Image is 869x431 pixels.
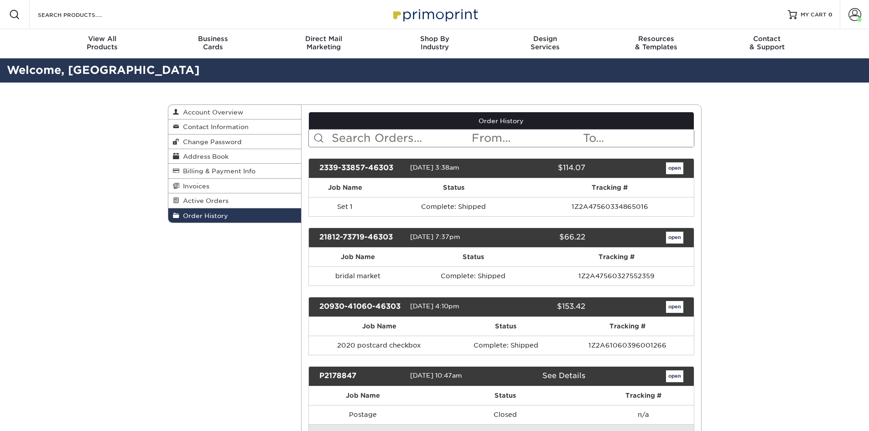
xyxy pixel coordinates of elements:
th: Status [381,178,526,197]
th: Tracking # [526,178,694,197]
input: To... [582,130,693,147]
img: Primoprint [389,5,480,24]
div: $66.22 [494,232,592,244]
div: Cards [157,35,268,51]
div: 2339-33857-46303 [312,162,410,174]
span: Order History [179,212,228,219]
a: open [666,162,683,174]
span: [DATE] 4:10pm [410,302,459,310]
td: Complete: Shipped [450,336,562,355]
a: Billing & Payment Info [168,164,302,178]
div: Marketing [268,35,379,51]
span: Shop By [379,35,490,43]
th: Job Name [309,317,450,336]
span: Direct Mail [268,35,379,43]
span: [DATE] 7:37pm [410,233,460,240]
div: Products [47,35,158,51]
input: From... [471,130,582,147]
div: $153.42 [494,301,592,313]
td: bridal market [309,266,406,286]
th: Status [417,386,593,405]
a: Order History [168,208,302,223]
a: Resources& Templates [601,29,712,58]
th: Job Name [309,386,417,405]
span: 0 [828,11,833,18]
a: BusinessCards [157,29,268,58]
span: Invoices [179,182,209,190]
input: Search Orders... [331,130,471,147]
th: Status [450,317,562,336]
span: Design [490,35,601,43]
div: 20930-41060-46303 [312,301,410,313]
div: & Templates [601,35,712,51]
a: open [666,370,683,382]
td: 2020 postcard checkbox [309,336,450,355]
a: See Details [542,371,585,380]
a: open [666,301,683,313]
th: Tracking # [562,317,693,336]
td: Postage [309,405,417,424]
span: View All [47,35,158,43]
td: 1Z2A61060396001266 [562,336,693,355]
a: open [666,232,683,244]
span: Address Book [179,153,229,160]
span: [DATE] 3:38am [410,164,459,171]
td: 1Z2A47560327552359 [540,266,693,286]
td: Set 1 [309,197,381,216]
th: Job Name [309,178,381,197]
a: DesignServices [490,29,601,58]
span: Resources [601,35,712,43]
a: Contact Information [168,119,302,134]
a: Account Overview [168,105,302,119]
td: Closed [417,405,593,424]
div: Services [490,35,601,51]
span: Contact [712,35,822,43]
td: Complete: Shipped [381,197,526,216]
span: [DATE] 10:47am [410,372,462,379]
a: View AllProducts [47,29,158,58]
a: Contact& Support [712,29,822,58]
a: Address Book [168,149,302,164]
div: Industry [379,35,490,51]
td: n/a [593,405,693,424]
th: Tracking # [593,386,693,405]
span: Change Password [179,138,242,145]
td: 1Z2A47560334865016 [526,197,694,216]
span: Business [157,35,268,43]
a: Direct MailMarketing [268,29,379,58]
a: Change Password [168,135,302,149]
input: SEARCH PRODUCTS..... [37,9,126,20]
div: & Support [712,35,822,51]
span: MY CART [801,11,827,19]
td: Complete: Shipped [406,266,540,286]
span: Active Orders [179,197,229,204]
a: Shop ByIndustry [379,29,490,58]
a: Invoices [168,179,302,193]
th: Tracking # [540,248,693,266]
a: Order History [309,112,694,130]
th: Job Name [309,248,406,266]
span: Billing & Payment Info [179,167,255,175]
div: 21812-73719-46303 [312,232,410,244]
div: P2178847 [312,370,410,382]
span: Account Overview [179,109,243,116]
th: Status [406,248,540,266]
span: Contact Information [179,123,249,130]
a: Active Orders [168,193,302,208]
div: $114.07 [494,162,592,174]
